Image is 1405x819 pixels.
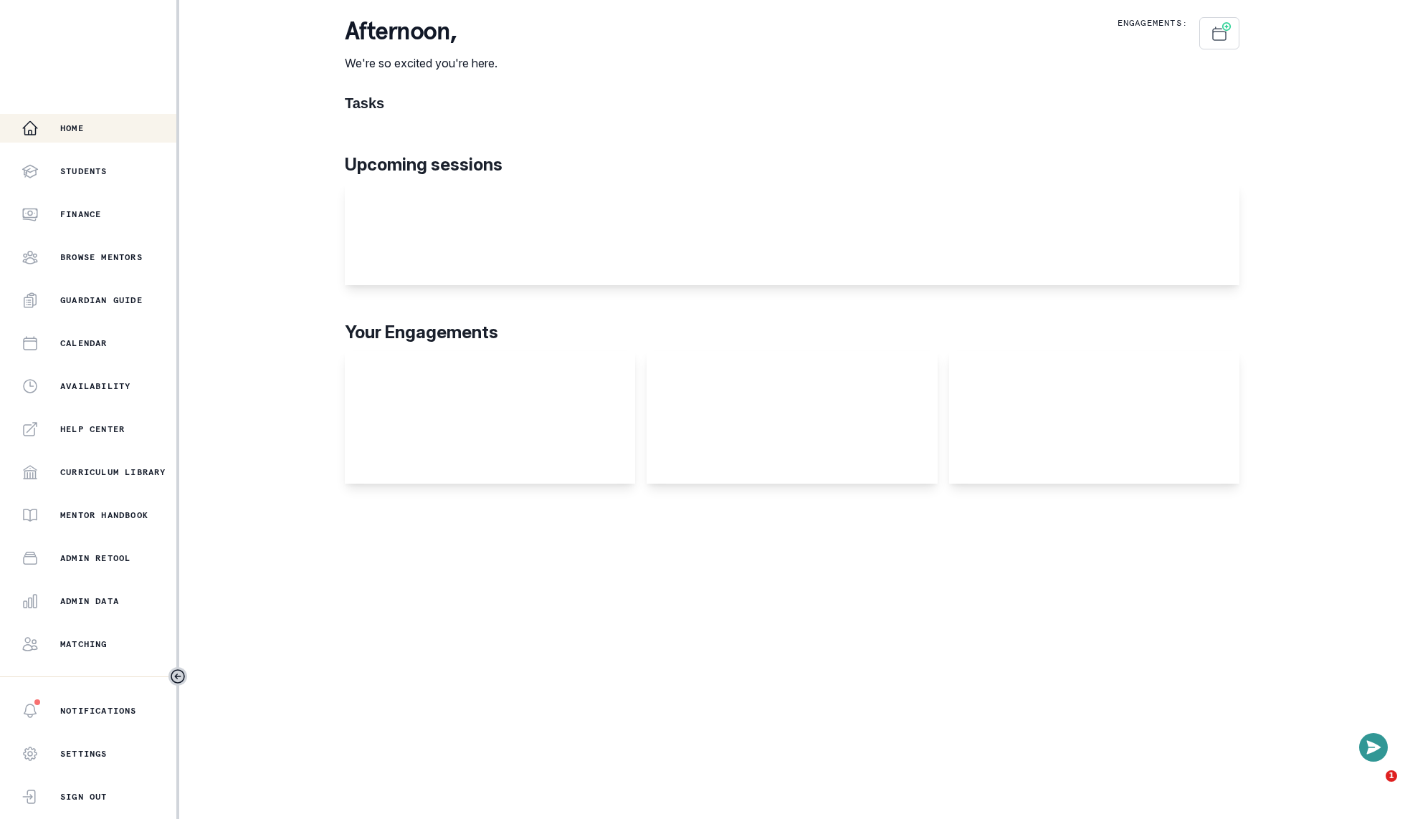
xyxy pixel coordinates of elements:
[60,466,166,478] p: Curriculum Library
[345,17,497,46] p: afternoon ,
[1359,733,1388,762] button: Open or close messaging widget
[60,595,119,607] p: Admin Data
[60,123,84,134] p: Home
[345,54,497,72] p: We're so excited you're here.
[60,209,101,220] p: Finance
[60,380,130,392] p: Availability
[60,748,108,760] p: Settings
[1386,770,1397,782] span: 1
[345,320,1239,345] p: Your Engagements
[60,337,108,349] p: Calendar
[60,638,108,650] p: Matching
[345,152,1239,178] p: Upcoming sessions
[60,423,125,435] p: Help Center
[60,166,108,177] p: Students
[60,552,130,564] p: Admin Retool
[60,294,143,306] p: Guardian Guide
[345,95,1239,112] h1: Tasks
[60,705,137,717] p: Notifications
[168,667,187,686] button: Toggle sidebar
[1199,17,1239,49] button: Schedule Sessions
[1118,17,1188,29] p: Engagements:
[60,791,108,803] p: Sign Out
[1356,770,1391,805] iframe: Intercom live chat
[60,252,143,263] p: Browse Mentors
[60,509,148,521] p: Mentor Handbook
